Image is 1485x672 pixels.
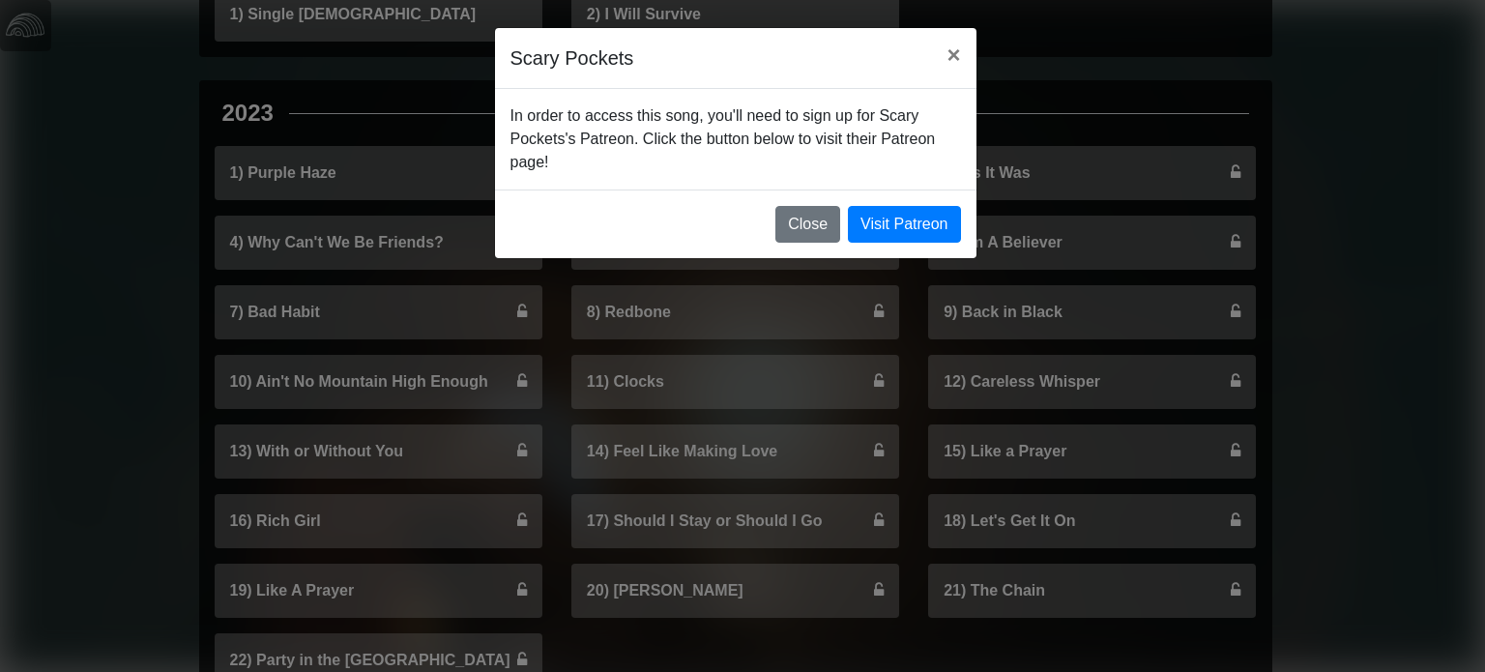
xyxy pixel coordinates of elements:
button: Close [775,206,840,243]
div: In order to access this song, you'll need to sign up for Scary Pockets's Patreon. Click the butto... [495,89,976,190]
button: Close [931,28,975,82]
span: × [946,42,960,68]
a: Visit Patreon [848,206,960,243]
h5: Scary Pockets [510,44,634,73]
